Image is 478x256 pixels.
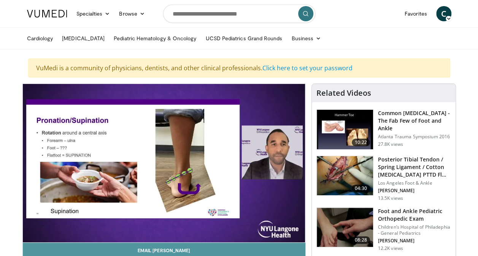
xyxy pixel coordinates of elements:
p: 12.2K views [378,245,403,251]
span: 10:22 [352,139,370,146]
p: 27.8K views [378,141,403,147]
a: 08:28 Foot and Ankle Pediatric Orthopedic Exam Children’s Hospital of Philadephia - General Pedia... [316,207,451,251]
img: VuMedi Logo [27,10,67,17]
div: VuMedi is a community of physicians, dentists, and other clinical professionals. [28,58,450,77]
a: Pediatric Hematology & Oncology [109,31,201,46]
a: Browse [114,6,149,21]
input: Search topics, interventions [163,5,315,23]
p: Atlanta Trauma Symposium 2016 [378,134,451,140]
img: 31d347b7-8cdb-4553-8407-4692467e4576.150x105_q85_crop-smart_upscale.jpg [317,156,373,196]
a: C [436,6,451,21]
a: UCSD Pediatrics Grand Rounds [201,31,287,46]
a: Specialties [72,6,115,21]
a: Cardiology [22,31,58,46]
h3: Posterior Tibial Tendon / Spring Ligament / Cotton [MEDICAL_DATA] PTTD Fl… [378,156,451,179]
a: [MEDICAL_DATA] [57,31,109,46]
h4: Related Videos [316,88,371,98]
a: 10:22 Common [MEDICAL_DATA] - The Fab Few of Foot and Ankle Atlanta Trauma Symposium 2016 27.8K v... [316,109,451,150]
span: 04:30 [352,185,370,192]
img: a1f7088d-36b4-440d-94a7-5073d8375fe0.150x105_q85_crop-smart_upscale.jpg [317,208,373,247]
img: 4559c471-f09d-4bda-8b3b-c296350a5489.150x105_q85_crop-smart_upscale.jpg [317,110,373,149]
a: 04:30 Posterior Tibial Tendon / Spring Ligament / Cotton [MEDICAL_DATA] PTTD Fl… Los Angeles Foot... [316,156,451,201]
p: 13.5K views [378,195,403,201]
p: [PERSON_NAME] [378,188,451,194]
a: Business [287,31,326,46]
video-js: Video Player [23,84,305,243]
a: Favorites [400,6,432,21]
h3: Foot and Ankle Pediatric Orthopedic Exam [378,207,451,223]
p: [PERSON_NAME] [378,238,451,244]
a: Click here to set your password [262,64,353,72]
span: 08:28 [352,236,370,244]
p: Los Angeles Foot & Ankle [378,180,451,186]
p: Children’s Hospital of Philadephia - General Pediatrics [378,224,451,236]
h3: Common [MEDICAL_DATA] - The Fab Few of Foot and Ankle [378,109,451,132]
